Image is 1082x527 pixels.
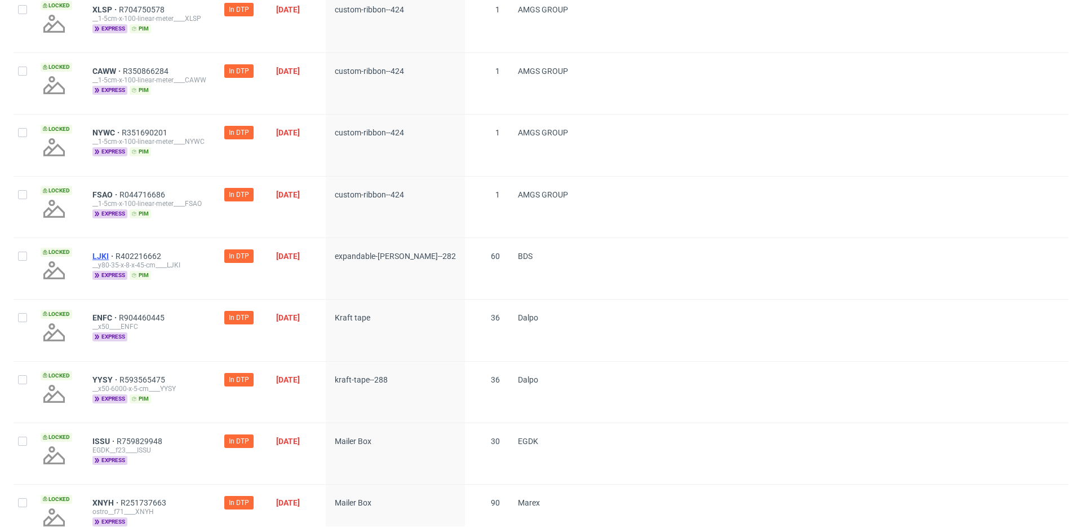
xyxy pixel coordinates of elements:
[92,5,119,14] a: XLSP
[130,86,151,95] span: pim
[116,252,163,261] span: R402216662
[130,271,151,280] span: pim
[229,128,249,138] span: In DTP
[229,498,249,508] span: In DTP
[41,257,68,284] img: no_design.png
[92,76,206,85] div: __1-5cm-x-100-linear-meter____CAWW
[119,313,167,322] a: R904460445
[92,271,127,280] span: express
[229,375,249,385] span: In DTP
[92,24,127,33] span: express
[92,332,127,341] span: express
[92,456,127,465] span: express
[229,251,249,261] span: In DTP
[92,313,119,322] a: ENFC
[518,498,540,507] span: Marex
[92,147,127,156] span: express
[121,498,168,507] a: R251737663
[518,437,538,446] span: EGDK
[276,67,300,76] span: [DATE]
[335,5,404,14] span: custom-ribbon--424
[335,313,370,322] span: Kraft tape
[229,66,249,76] span: In DTP
[518,5,568,14] span: AMGS GROUP
[92,209,127,218] span: express
[495,5,500,14] span: 1
[276,128,300,137] span: [DATE]
[41,1,72,10] span: Locked
[276,252,300,261] span: [DATE]
[92,199,206,208] div: __1-5cm-x-100-linear-meter____FSAO
[130,24,151,33] span: pim
[41,371,72,380] span: Locked
[41,433,72,442] span: Locked
[495,128,500,137] span: 1
[41,72,68,99] img: no_design.png
[92,67,123,76] a: CAWW
[229,190,249,200] span: In DTP
[518,67,568,76] span: AMGS GROUP
[119,190,167,199] span: R044716686
[92,384,206,393] div: __x50-6000-x-5-cm____YYSY
[41,310,72,319] span: Locked
[491,375,500,384] span: 36
[123,67,171,76] a: R350866284
[41,10,68,37] img: no_design.png
[130,209,151,218] span: pim
[92,190,119,199] a: FSAO
[41,186,72,195] span: Locked
[92,437,117,446] span: ISSU
[495,190,500,199] span: 1
[491,313,500,322] span: 36
[276,313,300,322] span: [DATE]
[92,252,116,261] a: LJKI
[92,322,206,331] div: __x50____ENFC
[41,380,68,407] img: no_design.png
[41,134,68,161] img: no_design.png
[41,63,72,72] span: Locked
[491,252,500,261] span: 60
[518,128,568,137] span: AMGS GROUP
[229,436,249,446] span: In DTP
[92,507,206,516] div: ostro__f71____XNYH
[41,125,72,134] span: Locked
[276,375,300,384] span: [DATE]
[276,5,300,14] span: [DATE]
[117,437,165,446] span: R759829948
[276,437,300,446] span: [DATE]
[41,442,68,469] img: no_design.png
[130,147,151,156] span: pim
[335,252,456,261] span: expandable-[PERSON_NAME]--282
[518,190,568,199] span: AMGS GROUP
[41,248,72,257] span: Locked
[41,319,68,346] img: no_design.png
[518,313,538,322] span: Dalpo
[41,195,68,222] img: no_design.png
[119,375,167,384] a: R593565475
[122,128,170,137] a: R351690201
[335,67,404,76] span: custom-ribbon--424
[92,137,206,146] div: __1-5cm-x-100-linear-meter____NYWC
[92,375,119,384] span: YYSY
[276,498,300,507] span: [DATE]
[41,495,72,504] span: Locked
[491,498,500,507] span: 90
[92,128,122,137] a: NYWC
[92,498,121,507] a: XNYH
[119,5,167,14] span: R704750578
[130,394,151,403] span: pim
[335,190,404,199] span: custom-ribbon--424
[335,375,388,384] span: kraft-tape--288
[92,86,127,95] span: express
[335,498,371,507] span: Mailer Box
